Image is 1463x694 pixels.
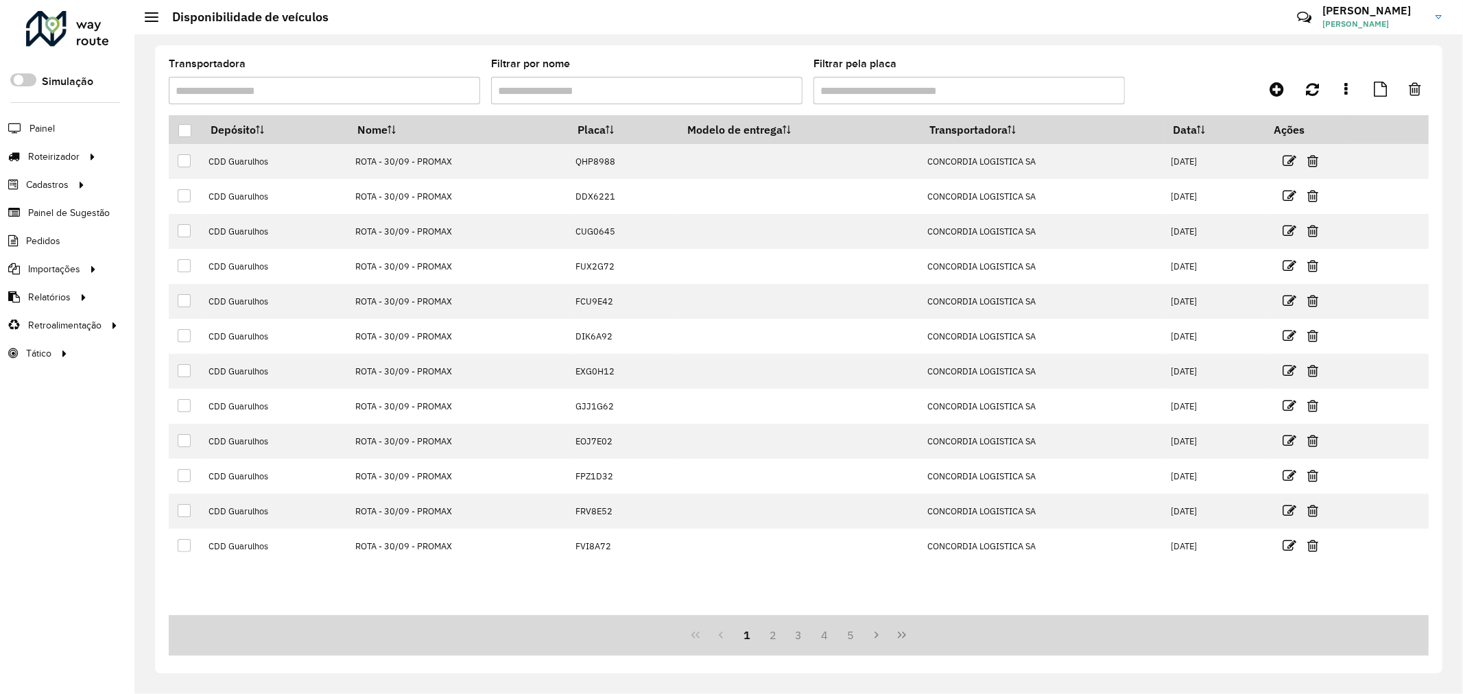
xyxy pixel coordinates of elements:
button: 3 [786,622,812,648]
td: [DATE] [1164,424,1265,459]
span: Cadastros [26,178,69,192]
td: ROTA - 30/09 - PROMAX [348,284,569,319]
td: ROTA - 30/09 - PROMAX [348,389,569,424]
span: Relatórios [28,290,71,304]
td: [DATE] [1164,319,1265,354]
td: CDD Guarulhos [201,319,348,354]
a: Excluir [1307,291,1318,310]
a: Editar [1283,361,1296,380]
td: CONCORDIA LOGISTICA SA [920,179,1164,214]
td: ROTA - 30/09 - PROMAX [348,249,569,284]
a: Excluir [1307,222,1318,240]
td: CONCORDIA LOGISTICA SA [920,354,1164,389]
td: [DATE] [1164,354,1265,389]
td: ROTA - 30/09 - PROMAX [348,179,569,214]
td: [DATE] [1164,284,1265,319]
td: [DATE] [1164,494,1265,529]
h3: [PERSON_NAME] [1322,4,1425,17]
a: Excluir [1307,326,1318,345]
td: QHP8988 [569,144,678,179]
td: CONCORDIA LOGISTICA SA [920,144,1164,179]
td: ROTA - 30/09 - PROMAX [348,529,569,564]
a: Excluir [1307,256,1318,275]
span: Pedidos [26,234,60,248]
span: Tático [26,346,51,361]
a: Editar [1283,431,1296,450]
span: [PERSON_NAME] [1322,18,1425,30]
a: Editar [1283,222,1296,240]
td: ROTA - 30/09 - PROMAX [348,354,569,389]
td: FCU9E42 [569,284,678,319]
td: CDD Guarulhos [201,249,348,284]
a: Editar [1283,326,1296,345]
td: EXG0H12 [569,354,678,389]
td: FVI8A72 [569,529,678,564]
th: Modelo de entrega [678,115,920,144]
button: Next Page [864,622,890,648]
td: CONCORDIA LOGISTICA SA [920,459,1164,494]
td: CDD Guarulhos [201,424,348,459]
button: 2 [760,622,786,648]
td: CONCORDIA LOGISTICA SA [920,494,1164,529]
td: [DATE] [1164,144,1265,179]
a: Excluir [1307,152,1318,170]
span: Painel [29,121,55,136]
a: Excluir [1307,396,1318,415]
a: Editar [1283,187,1296,205]
td: CDD Guarulhos [201,354,348,389]
td: CDD Guarulhos [201,459,348,494]
td: FRV8E52 [569,494,678,529]
a: Editar [1283,291,1296,310]
a: Excluir [1307,187,1318,205]
th: Placa [569,115,678,144]
button: 1 [734,622,760,648]
td: ROTA - 30/09 - PROMAX [348,494,569,529]
td: CDD Guarulhos [201,179,348,214]
a: Excluir [1307,501,1318,520]
td: FUX2G72 [569,249,678,284]
th: Data [1164,115,1265,144]
td: [DATE] [1164,179,1265,214]
td: ROTA - 30/09 - PROMAX [348,459,569,494]
span: Retroalimentação [28,318,102,333]
a: Excluir [1307,431,1318,450]
td: ROTA - 30/09 - PROMAX [348,424,569,459]
td: CUG0645 [569,214,678,249]
span: Painel de Sugestão [28,206,110,220]
span: Importações [28,262,80,276]
td: GJJ1G62 [569,389,678,424]
th: Nome [348,115,569,144]
td: CONCORDIA LOGISTICA SA [920,389,1164,424]
a: Editar [1283,466,1296,485]
th: Depósito [201,115,348,144]
td: CDD Guarulhos [201,494,348,529]
td: [DATE] [1164,389,1265,424]
td: ROTA - 30/09 - PROMAX [348,319,569,354]
label: Transportadora [169,56,246,72]
button: Last Page [889,622,915,648]
td: CONCORDIA LOGISTICA SA [920,284,1164,319]
label: Filtrar pela placa [813,56,896,72]
td: [DATE] [1164,529,1265,564]
h2: Disponibilidade de veículos [158,10,329,25]
td: CONCORDIA LOGISTICA SA [920,319,1164,354]
td: FPZ1D32 [569,459,678,494]
td: CONCORDIA LOGISTICA SA [920,424,1164,459]
th: Transportadora [920,115,1164,144]
td: CDD Guarulhos [201,144,348,179]
td: CONCORDIA LOGISTICA SA [920,529,1164,564]
a: Editar [1283,536,1296,555]
a: Editar [1283,256,1296,275]
td: CDD Guarulhos [201,214,348,249]
a: Editar [1283,152,1296,170]
a: Editar [1283,501,1296,520]
a: Contato Rápido [1289,3,1319,32]
td: DIK6A92 [569,319,678,354]
td: CONCORDIA LOGISTICA SA [920,249,1164,284]
td: CDD Guarulhos [201,529,348,564]
a: Excluir [1307,361,1318,380]
td: CONCORDIA LOGISTICA SA [920,214,1164,249]
button: 5 [837,622,864,648]
td: [DATE] [1164,459,1265,494]
span: Roteirizador [28,149,80,164]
